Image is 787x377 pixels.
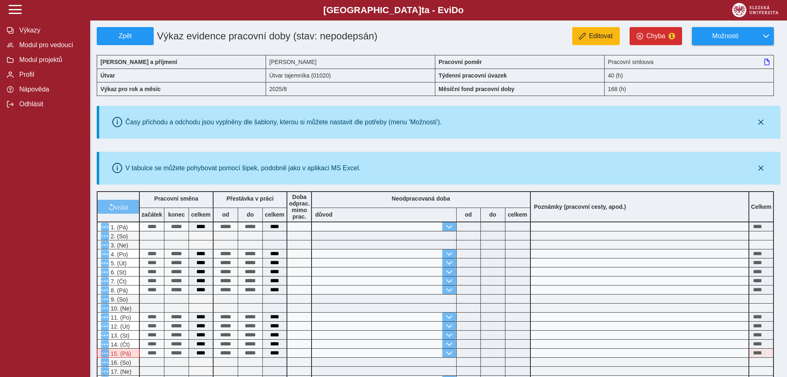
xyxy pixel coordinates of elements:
[25,5,762,16] b: [GEOGRAPHIC_DATA] a - Evi
[109,287,128,294] span: 8. (Pá)
[100,86,161,92] b: Výkaz pro rok a měsíc
[101,259,109,267] button: Menu
[164,211,189,218] b: konec
[101,295,109,303] button: Menu
[109,260,127,267] span: 5. (Út)
[125,165,361,172] div: V tabulce se můžete pohybovat pomocí šipek, podobně jako v aplikaci MS Excel.
[439,86,514,92] b: Měsíční fond pracovní doby
[458,5,464,15] span: o
[109,332,130,339] span: 13. (St)
[238,211,262,218] b: do
[17,56,83,64] span: Modul projektů
[154,195,198,202] b: Pracovní směna
[100,72,115,79] b: Útvar
[266,69,435,82] div: Útvar tajemníka (01020)
[101,268,109,276] button: Menu
[125,119,442,126] div: Časy příchodu a odchodu jsou vyplněny dle šablony, kterou si můžete nastavit dle potřeby (menu 'M...
[101,241,109,249] button: Menu
[289,194,310,220] b: Doba odprac. mimo prac.
[98,200,139,214] button: vrátit
[109,242,128,249] span: 3. (Ne)
[109,233,128,240] span: 2. (So)
[214,211,238,218] b: od
[732,3,778,17] img: logo_web_su.png
[17,101,83,108] span: Odhlásit
[109,314,131,321] span: 11. (Po)
[439,59,482,65] b: Pracovní poměr
[101,331,109,339] button: Menu
[101,340,109,348] button: Menu
[109,350,131,357] span: 15. (Pá)
[751,203,771,210] b: Celkem
[266,82,435,96] div: 2025/8
[101,367,109,375] button: Menu
[115,203,129,210] span: vrátit
[100,32,150,40] span: Zpět
[101,304,109,312] button: Menu
[315,211,332,218] b: důvod
[572,27,620,45] button: Editovat
[266,55,435,69] div: [PERSON_NAME]
[531,203,630,210] b: Poznámky (pracovní cesty, apod.)
[481,211,505,218] b: do
[101,250,109,258] button: Menu
[505,211,530,218] b: celkem
[109,305,132,312] span: 10. (Ne)
[101,358,109,366] button: Menu
[699,32,752,40] span: Možnosti
[605,55,774,69] div: Pracovní smlouva
[109,278,127,285] span: 7. (Čt)
[421,5,424,15] span: t
[17,27,83,34] span: Výkazy
[97,349,140,358] div: V systému Magion je vykázána dovolená!
[101,313,109,321] button: Menu
[101,277,109,285] button: Menu
[101,232,109,240] button: Menu
[101,223,109,231] button: Menu
[669,33,675,39] span: 1
[646,32,665,40] span: Chyba
[97,27,154,45] button: Zpět
[589,32,613,40] span: Editovat
[109,269,126,276] span: 6. (St)
[263,211,287,218] b: celkem
[630,27,682,45] button: Chyba1
[109,368,132,375] span: 17. (Ne)
[101,349,109,357] button: Menu
[457,211,480,218] b: od
[17,86,83,93] span: Nápověda
[605,69,774,82] div: 40 (h)
[154,27,382,45] h1: Výkaz evidence pracovní doby (stav: nepodepsán)
[692,27,758,45] button: Možnosti
[189,211,213,218] b: celkem
[17,71,83,78] span: Profil
[17,41,83,49] span: Modul pro vedoucí
[451,5,458,15] span: D
[140,211,164,218] b: začátek
[109,296,128,303] span: 9. (So)
[392,195,450,202] b: Neodpracovaná doba
[109,341,130,348] span: 14. (Čt)
[109,359,131,366] span: 16. (So)
[109,251,128,258] span: 4. (Po)
[100,59,177,65] b: [PERSON_NAME] a příjmení
[226,195,273,202] b: Přestávka v práci
[101,322,109,330] button: Menu
[605,82,774,96] div: 168 (h)
[101,286,109,294] button: Menu
[109,323,130,330] span: 12. (Út)
[109,224,128,231] span: 1. (Pá)
[439,72,507,79] b: Týdenní pracovní úvazek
